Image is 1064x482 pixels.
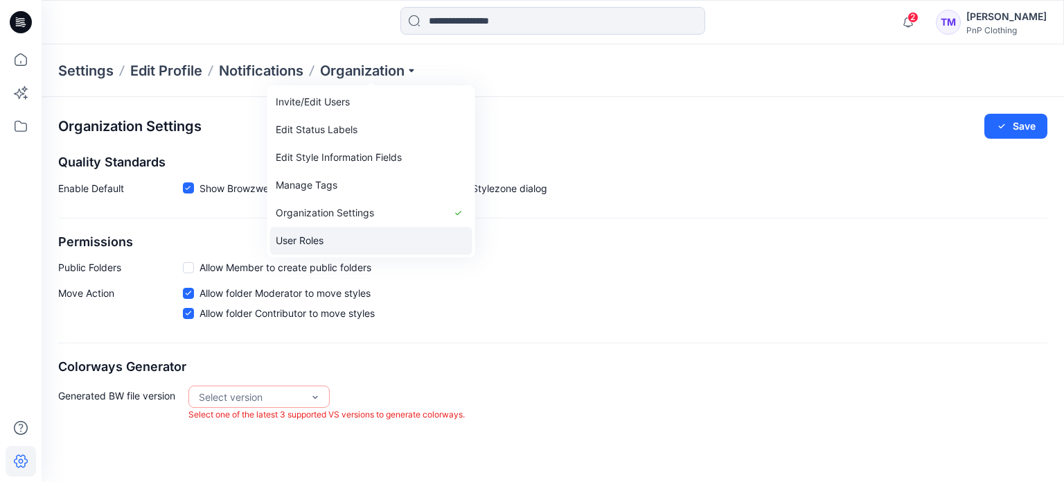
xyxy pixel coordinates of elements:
a: Edit Profile [130,61,202,80]
span: Show Browzwear’s default quality standards in the Share to Stylezone dialog [199,181,547,196]
p: Enable Default [58,181,183,201]
p: Move Action [58,286,183,326]
a: Edit Status Labels [270,116,472,144]
h2: Organization Settings [58,119,202,135]
p: Settings [58,61,114,80]
a: Organization Settings [270,199,472,227]
div: Select version [199,390,303,404]
a: Edit Style Information Fields [270,144,472,171]
div: TM [936,10,961,35]
p: Select one of the latest 3 supported VS versions to generate colorways. [188,408,465,422]
div: [PERSON_NAME] [966,8,1047,25]
a: Manage Tags [270,171,472,199]
a: Invite/Edit Users [270,88,472,116]
span: Allow Member to create public folders [199,260,371,275]
h2: Quality Standards [58,155,1047,170]
h2: Permissions [58,235,1047,250]
a: Notifications [219,61,303,80]
a: User Roles [270,227,472,255]
button: Save [984,114,1047,139]
div: PnP Clothing [966,25,1047,35]
p: Generated BW file version [58,386,183,422]
span: 2 [907,12,919,23]
p: Public Folders [58,260,183,275]
span: Allow folder Contributor to move styles [199,306,375,320]
span: Allow folder Moderator to move styles [199,286,371,300]
h2: Colorways Generator [58,360,1047,375]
